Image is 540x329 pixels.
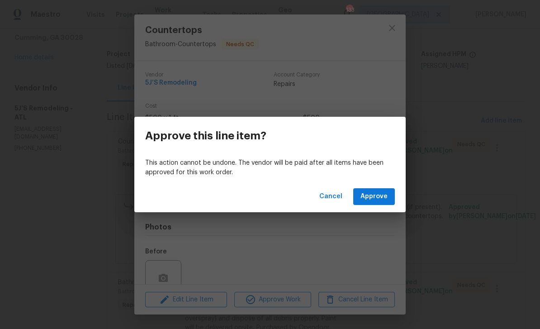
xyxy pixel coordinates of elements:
[353,188,395,205] button: Approve
[145,158,395,177] p: This action cannot be undone. The vendor will be paid after all items have been approved for this...
[316,188,346,205] button: Cancel
[360,191,388,202] span: Approve
[145,129,266,142] h3: Approve this line item?
[319,191,342,202] span: Cancel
